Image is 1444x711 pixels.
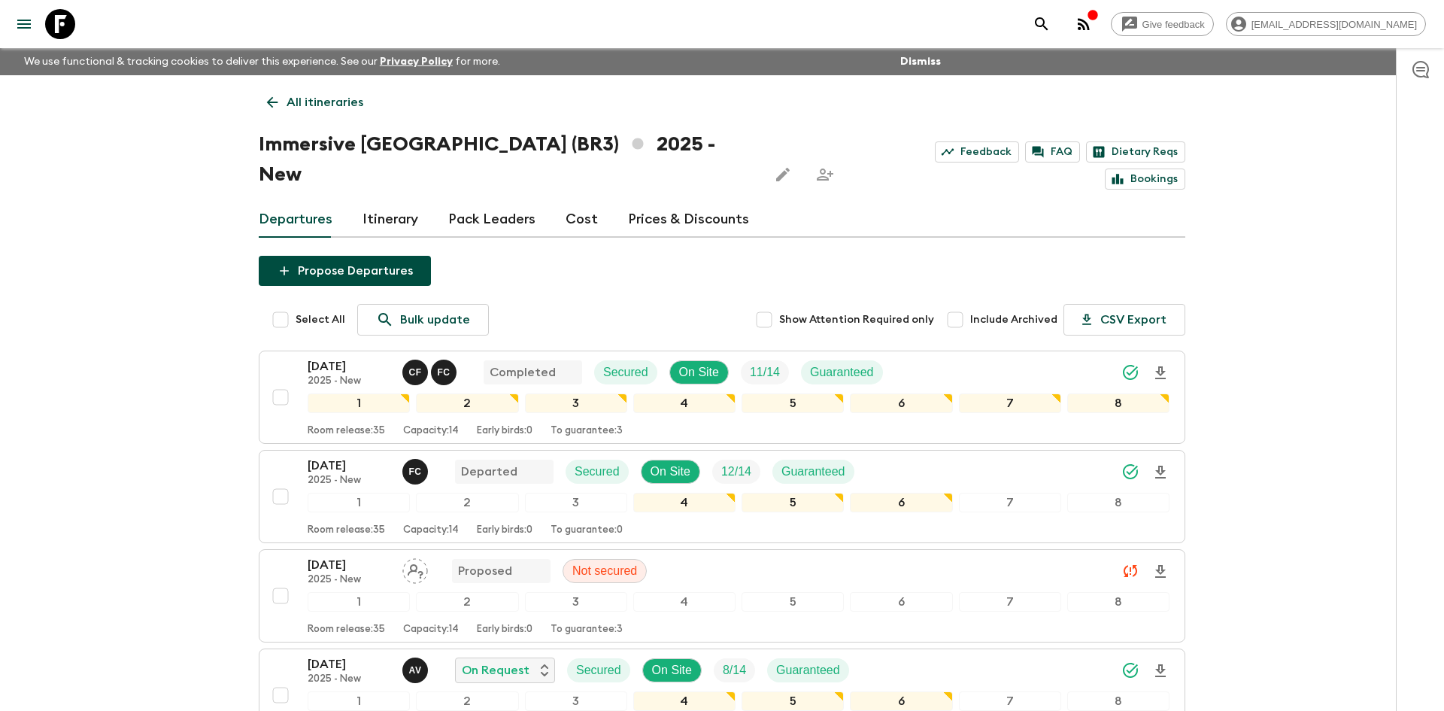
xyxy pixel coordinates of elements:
p: A V [409,664,422,676]
div: 8 [1067,493,1169,512]
svg: Unable to sync - Check prices and secured [1121,562,1139,580]
button: CSV Export [1063,304,1185,336]
h1: Immersive [GEOGRAPHIC_DATA] (BR3) 2025 - New [259,129,756,190]
div: 5 [742,592,844,612]
p: Room release: 35 [308,425,385,437]
div: 2 [416,592,518,612]
div: Secured [566,460,629,484]
button: Edit this itinerary [768,160,798,190]
span: Share this itinerary [810,160,840,190]
p: Bulk update [400,311,470,329]
div: 8 [1067,691,1169,711]
span: Andre Van Berg [402,662,431,674]
div: 4 [633,493,736,512]
p: [DATE] [308,457,390,475]
svg: Synced Successfully [1121,463,1139,481]
p: Capacity: 14 [403,425,459,437]
p: 8 / 14 [723,661,746,679]
p: [DATE] [308,556,390,574]
div: Trip Fill [714,658,755,682]
p: Early birds: 0 [477,524,532,536]
span: Assign pack leader [402,563,428,575]
div: 1 [308,393,410,413]
div: [EMAIL_ADDRESS][DOMAIN_NAME] [1226,12,1426,36]
svg: Download Onboarding [1151,364,1169,382]
div: Not secured [563,559,647,583]
button: [DATE]2025 - NewClarissa Fusco, Felipe CavalcantiCompletedSecuredOn SiteTrip FillGuaranteed123456... [259,351,1185,444]
span: Give feedback [1134,19,1213,30]
div: 6 [850,691,952,711]
p: Secured [575,463,620,481]
button: search adventures [1027,9,1057,39]
div: 6 [850,393,952,413]
span: Felipe Cavalcanti [402,463,431,476]
a: FAQ [1025,141,1080,163]
p: 12 / 14 [721,463,751,481]
button: [DATE]2025 - NewFelipe CavalcantiDepartedSecuredOn SiteTrip FillGuaranteed12345678Room release:35... [259,450,1185,543]
a: All itineraries [259,87,372,117]
p: Room release: 35 [308,624,385,636]
div: On Site [641,460,700,484]
button: Propose Departures [259,256,431,286]
p: To guarantee: 3 [551,425,623,437]
a: Privacy Policy [380,56,453,67]
p: Secured [603,363,648,381]
div: 1 [308,592,410,612]
div: 2 [416,691,518,711]
svg: Download Onboarding [1151,563,1169,581]
a: Departures [259,202,332,238]
div: 3 [525,691,627,711]
div: 6 [850,592,952,612]
div: Trip Fill [741,360,789,384]
div: On Site [669,360,729,384]
p: Capacity: 14 [403,624,459,636]
p: Completed [490,363,556,381]
p: Proposed [458,562,512,580]
div: 2 [416,493,518,512]
div: 1 [308,691,410,711]
div: Secured [567,658,630,682]
div: 7 [959,493,1061,512]
p: Guaranteed [776,661,840,679]
a: Pack Leaders [448,202,535,238]
p: On Request [462,661,529,679]
p: Departed [461,463,517,481]
a: Itinerary [363,202,418,238]
p: Room release: 35 [308,524,385,536]
p: Early birds: 0 [477,624,532,636]
p: We use functional & tracking cookies to deliver this experience. See our for more. [18,48,506,75]
div: 4 [633,592,736,612]
button: [DATE]2025 - NewAssign pack leaderProposedNot secured12345678Room release:35Capacity:14Early bird... [259,549,1185,643]
div: 5 [742,493,844,512]
span: Clarissa Fusco, Felipe Cavalcanti [402,364,460,376]
div: 3 [525,393,627,413]
a: Dietary Reqs [1086,141,1185,163]
p: [DATE] [308,357,390,375]
p: Early birds: 0 [477,425,532,437]
a: Prices & Discounts [628,202,749,238]
div: 3 [525,592,627,612]
p: To guarantee: 3 [551,624,623,636]
p: 2025 - New [308,673,390,685]
span: Select All [296,312,345,327]
div: 3 [525,493,627,512]
p: On Site [651,463,690,481]
p: All itineraries [287,93,363,111]
span: Show Attention Required only [779,312,934,327]
button: AV [402,658,431,683]
p: On Site [679,363,719,381]
div: 1 [308,493,410,512]
div: 5 [742,393,844,413]
p: 2025 - New [308,375,390,387]
div: 6 [850,493,952,512]
svg: Synced Successfully [1121,363,1139,381]
div: On Site [642,658,702,682]
span: [EMAIL_ADDRESS][DOMAIN_NAME] [1243,19,1425,30]
p: 2025 - New [308,574,390,586]
p: Guaranteed [781,463,845,481]
div: 4 [633,393,736,413]
svg: Download Onboarding [1151,463,1169,482]
span: Include Archived [970,312,1057,327]
div: 2 [416,393,518,413]
p: 2025 - New [308,475,390,487]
